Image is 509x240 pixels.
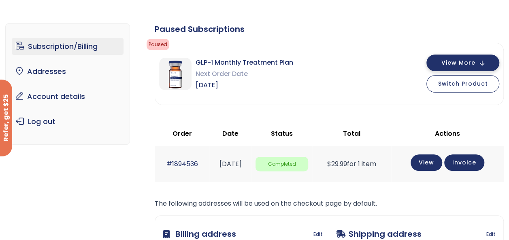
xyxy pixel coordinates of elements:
[313,229,323,240] a: Edit
[441,60,475,65] span: View More
[327,159,347,168] span: 29.99
[166,159,198,168] a: #1894536
[426,55,499,71] button: View More
[155,198,504,209] p: The following addresses will be used on the checkout page by default.
[182,36,277,77] span: Due to FDA changes, compounded Tirzepatide is no longer available. Switch seamlessly to compounde...
[271,129,293,138] span: Status
[327,159,331,168] span: $
[438,80,488,88] span: Switch Product
[486,229,495,240] a: Edit
[12,113,124,130] a: Log out
[190,12,270,36] strong: Important Update: Compounded Tirzepatide Injection Unavailable.
[444,154,484,171] a: Invoice
[219,159,242,168] time: [DATE]
[312,146,391,181] td: for 1 item
[12,88,124,105] a: Account details
[12,38,124,55] a: Subscription/Billing
[435,129,460,138] span: Actions
[5,23,130,145] nav: Account pages
[426,75,499,93] button: Switch Product
[222,129,239,138] span: Date
[343,129,360,138] span: Total
[206,69,265,76] a: Learn more & switch here
[256,157,308,172] span: Completed
[411,154,442,171] a: View
[147,39,169,50] span: Paused
[155,23,504,35] div: Paused Subscriptions
[173,129,192,138] span: Order
[12,63,124,80] a: Addresses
